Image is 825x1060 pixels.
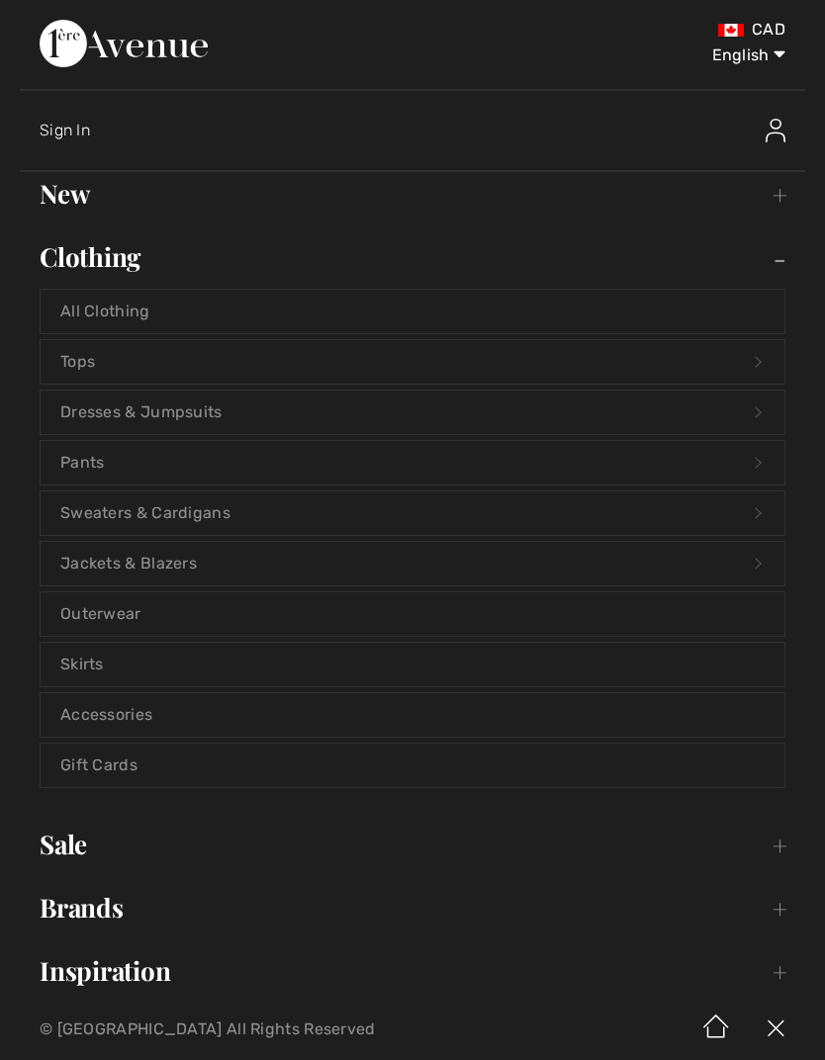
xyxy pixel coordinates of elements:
[687,999,746,1060] img: Home
[40,1022,487,1036] p: © [GEOGRAPHIC_DATA] All Rights Reserved
[40,121,90,139] span: Sign In
[41,391,784,434] a: Dresses & Jumpsuits
[41,491,784,535] a: Sweaters & Cardigans
[41,340,784,384] a: Tops
[41,592,784,636] a: Outerwear
[20,949,805,993] a: Inspiration
[47,14,88,32] span: Help
[487,20,785,40] div: CAD
[746,999,805,1060] img: X
[41,744,784,787] a: Gift Cards
[20,172,805,216] a: New
[20,886,805,929] a: Brands
[41,290,784,333] a: All Clothing
[41,693,784,737] a: Accessories
[20,235,805,279] a: Clothing
[41,542,784,585] a: Jackets & Blazers
[40,20,208,67] img: 1ère Avenue
[20,823,805,866] a: Sale
[41,441,784,485] a: Pants
[41,643,784,686] a: Skirts
[766,119,785,142] img: Sign In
